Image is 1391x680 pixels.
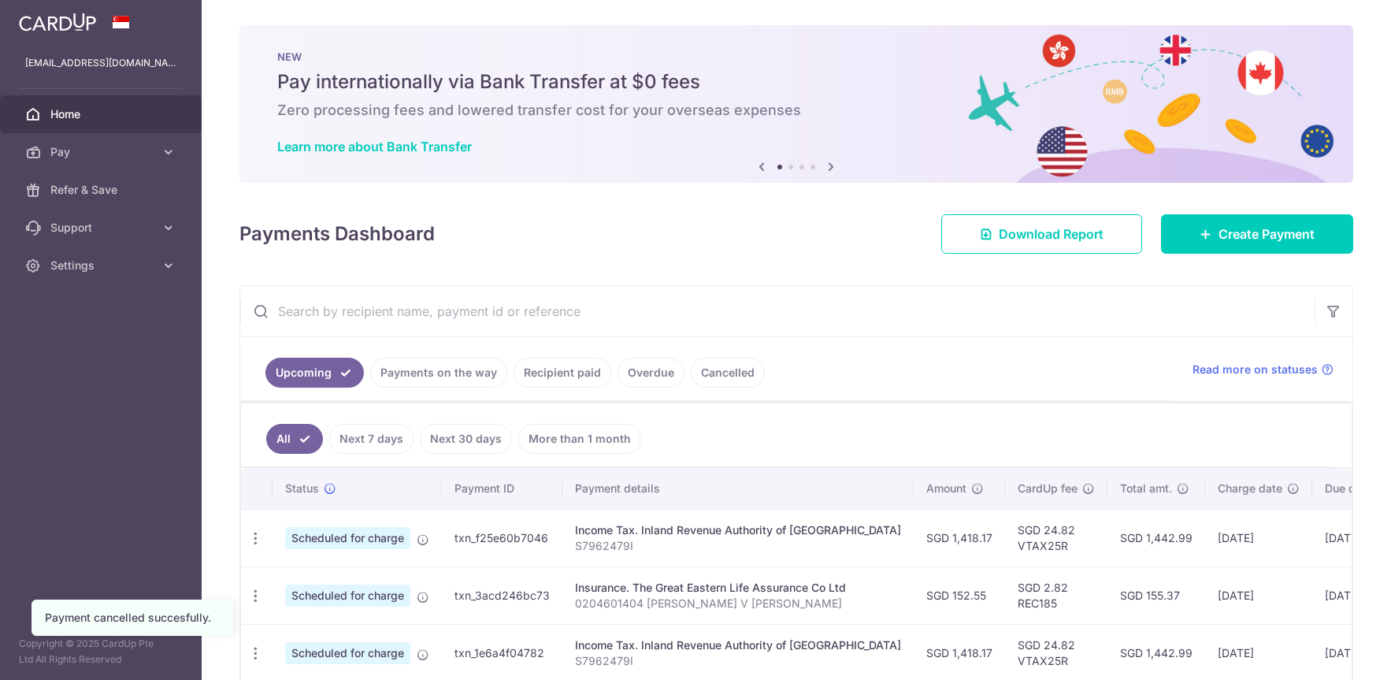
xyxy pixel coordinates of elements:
[618,358,684,388] a: Overdue
[1005,567,1107,624] td: SGD 2.82 REC185
[999,225,1104,243] span: Download Report
[562,468,914,509] th: Payment details
[1325,481,1372,496] span: Due date
[239,220,435,248] h4: Payments Dashboard
[518,424,641,454] a: More than 1 month
[1107,567,1205,624] td: SGD 155.37
[1120,481,1172,496] span: Total amt.
[285,642,410,664] span: Scheduled for charge
[1205,567,1312,624] td: [DATE]
[442,509,562,567] td: txn_f25e60b7046
[329,424,414,454] a: Next 7 days
[1161,214,1353,254] a: Create Payment
[575,580,901,596] div: Insurance. The Great Eastern Life Assurance Co Ltd
[420,424,512,454] a: Next 30 days
[50,144,154,160] span: Pay
[285,527,410,549] span: Scheduled for charge
[1218,481,1282,496] span: Charge date
[941,214,1142,254] a: Download Report
[914,567,1005,624] td: SGD 152.55
[50,182,154,198] span: Refer & Save
[1205,509,1312,567] td: [DATE]
[1193,362,1334,377] a: Read more on statuses
[575,653,901,669] p: S7962479I
[50,220,154,236] span: Support
[575,522,901,538] div: Income Tax. Inland Revenue Authority of [GEOGRAPHIC_DATA]
[277,139,472,154] a: Learn more about Bank Transfer
[25,55,176,71] p: [EMAIL_ADDRESS][DOMAIN_NAME]
[1219,225,1315,243] span: Create Payment
[285,585,410,607] span: Scheduled for charge
[442,567,562,624] td: txn_3acd246bc73
[277,101,1315,120] h6: Zero processing fees and lowered transfer cost for your overseas expenses
[1107,509,1205,567] td: SGD 1,442.99
[691,358,765,388] a: Cancelled
[239,25,1353,183] img: Bank transfer banner
[926,481,966,496] span: Amount
[50,106,154,122] span: Home
[277,50,1315,63] p: NEW
[240,286,1315,336] input: Search by recipient name, payment id or reference
[265,358,364,388] a: Upcoming
[277,69,1315,95] h5: Pay internationally via Bank Transfer at $0 fees
[1005,509,1107,567] td: SGD 24.82 VTAX25R
[285,481,319,496] span: Status
[370,358,507,388] a: Payments on the way
[19,13,96,32] img: CardUp
[575,637,901,653] div: Income Tax. Inland Revenue Authority of [GEOGRAPHIC_DATA]
[575,538,901,554] p: S7962479I
[266,424,323,454] a: All
[45,610,220,626] div: Payment cancelled succesfully.
[442,468,562,509] th: Payment ID
[50,258,154,273] span: Settings
[575,596,901,611] p: 0204601404 [PERSON_NAME] V [PERSON_NAME]
[1290,633,1375,672] iframe: Opens a widget where you can find more information
[514,358,611,388] a: Recipient paid
[1193,362,1318,377] span: Read more on statuses
[914,509,1005,567] td: SGD 1,418.17
[1018,481,1078,496] span: CardUp fee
